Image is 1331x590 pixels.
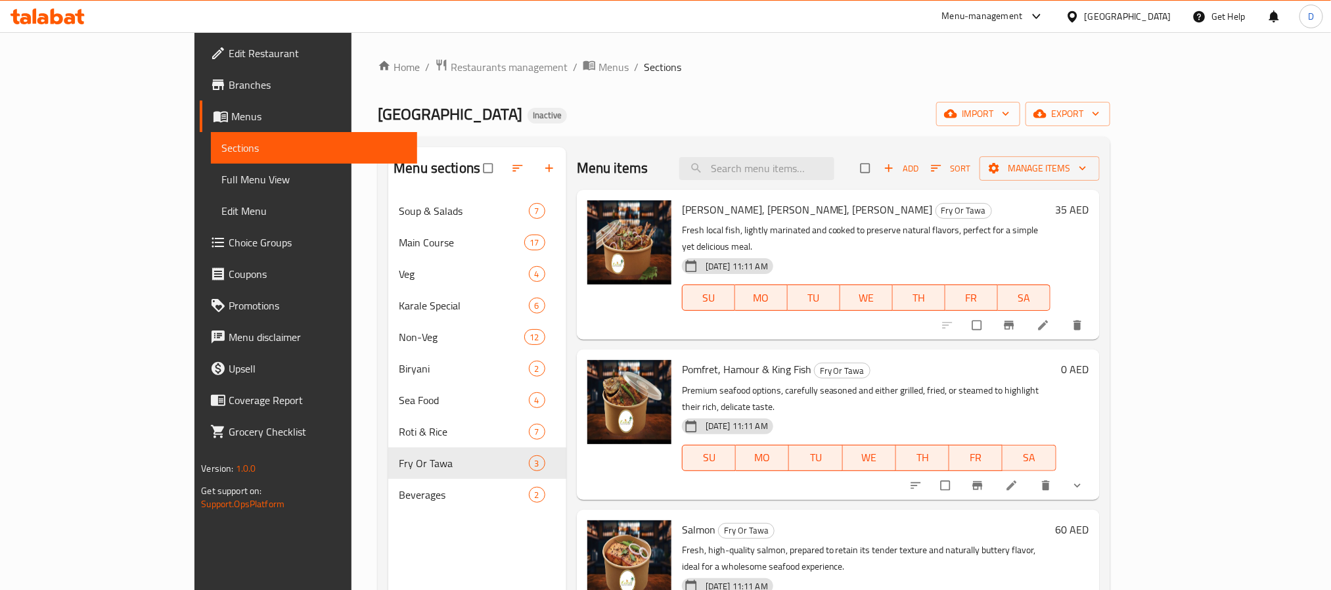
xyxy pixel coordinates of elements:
[1056,520,1089,539] h6: 60 AED
[388,190,566,516] nav: Menu sections
[936,203,991,218] span: Fry Or Tawa
[1036,106,1100,122] span: export
[211,195,417,227] a: Edit Menu
[740,288,782,307] span: MO
[399,203,528,219] span: Soup & Salads
[814,363,870,378] div: Fry Or Tawa
[700,260,773,273] span: [DATE] 11:11 AM
[1026,102,1110,126] button: export
[682,222,1050,255] p: Fresh local fish, lightly marinated and cooked to preserve natural flavors, perfect for a simple ...
[530,268,545,281] span: 4
[399,361,528,376] span: Biryani
[399,266,528,282] span: Veg
[846,288,888,307] span: WE
[476,156,503,181] span: Select all sections
[848,448,891,467] span: WE
[951,288,993,307] span: FR
[200,227,417,258] a: Choice Groups
[573,59,577,75] li: /
[524,235,545,250] div: items
[535,154,566,183] button: Add section
[815,363,870,378] span: Fry Or Tawa
[221,203,406,219] span: Edit Menu
[719,523,774,538] span: Fry Or Tawa
[525,331,545,344] span: 12
[399,424,528,440] div: Roti & Rice
[931,161,971,176] span: Sort
[955,448,997,467] span: FR
[688,448,731,467] span: SU
[229,266,406,282] span: Coupons
[1003,445,1056,471] button: SA
[789,445,842,471] button: TU
[583,58,629,76] a: Menus
[388,258,566,290] div: Veg4
[964,313,992,338] span: Select to update
[1085,9,1171,24] div: [GEOGRAPHIC_DATA]
[1005,479,1021,492] a: Edit menu item
[229,298,406,313] span: Promotions
[530,205,545,217] span: 7
[1071,479,1084,492] svg: Show Choices
[388,416,566,447] div: Roti & Rice7
[963,471,995,500] button: Branch-specific-item
[200,101,417,132] a: Menus
[201,495,284,512] a: Support.OpsPlatform
[1056,200,1089,219] h6: 35 AED
[451,59,568,75] span: Restaurants management
[840,284,893,311] button: WE
[200,258,417,290] a: Coupons
[688,288,730,307] span: SU
[949,445,1003,471] button: FR
[231,108,406,124] span: Menus
[201,482,261,499] span: Get support on:
[843,445,896,471] button: WE
[378,58,1110,76] nav: breadcrumb
[399,487,528,503] div: Beverages
[928,158,974,179] button: Sort
[898,288,940,307] span: TH
[896,445,949,471] button: TH
[793,288,835,307] span: TU
[634,59,639,75] li: /
[1003,288,1045,307] span: SA
[399,392,528,408] span: Sea Food
[922,158,980,179] span: Sort items
[644,59,681,75] span: Sections
[229,77,406,93] span: Branches
[682,284,735,311] button: SU
[880,158,922,179] button: Add
[388,384,566,416] div: Sea Food4
[700,420,773,432] span: [DATE] 11:11 AM
[200,416,417,447] a: Grocery Checklist
[211,164,417,195] a: Full Menu View
[229,329,406,345] span: Menu disclaimer
[229,392,406,408] span: Coverage Report
[945,284,998,311] button: FR
[399,235,524,250] span: Main Course
[201,460,233,477] span: Version:
[679,157,834,180] input: search
[530,457,545,470] span: 3
[503,154,535,183] span: Sort sections
[236,460,256,477] span: 1.0.0
[529,298,545,313] div: items
[529,487,545,503] div: items
[229,235,406,250] span: Choice Groups
[853,156,880,181] span: Select section
[399,329,524,345] span: Non-Veg
[901,471,933,500] button: sort-choices
[598,59,629,75] span: Menus
[901,448,944,467] span: TH
[893,284,945,311] button: TH
[788,284,840,311] button: TU
[682,359,811,379] span: Pomfret, Hamour & King Fish
[388,447,566,479] div: Fry Or Tawa3
[1063,311,1094,340] button: delete
[524,329,545,345] div: items
[998,284,1050,311] button: SA
[529,361,545,376] div: items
